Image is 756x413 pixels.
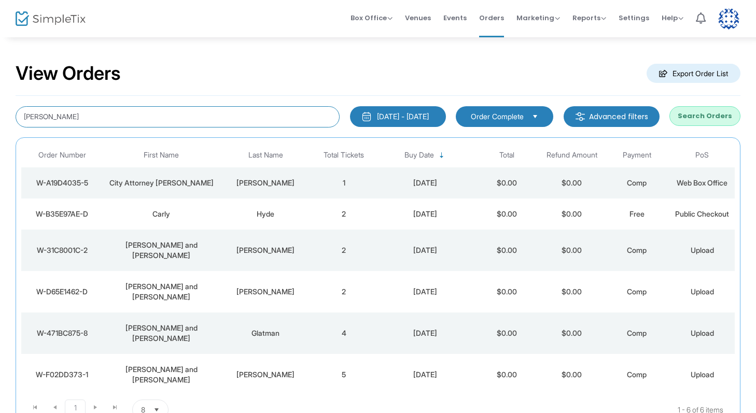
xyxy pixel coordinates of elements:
div: Stephanie DeCarlo and Jonathan [105,281,217,302]
td: 5 [311,354,376,395]
span: Upload [691,287,714,296]
div: W-A19D4035-5 [24,178,100,188]
div: Feldstein-Soto [222,178,309,188]
span: Sortable [438,151,446,160]
div: 9/11/2025 [379,328,471,338]
span: Comp [627,178,647,187]
div: Bolden [222,369,309,380]
div: Hyde [222,209,309,219]
span: Buy Date [404,151,434,160]
td: $0.00 [474,198,539,230]
div: 9/11/2025 [379,369,471,380]
div: Tillis [222,245,309,255]
td: $0.00 [539,198,605,230]
td: $0.00 [474,312,539,354]
m-button: Export Order List [647,64,740,83]
div: Glatman [222,328,309,338]
span: Upload [691,370,714,379]
span: PoS [695,151,709,160]
span: Help [662,13,683,23]
th: Total Tickets [311,143,376,167]
span: Marketing [516,13,560,23]
input: Search by name, email, phone, order number, ip address, or last 4 digits of card [16,106,340,127]
span: Public Checkout [675,209,729,218]
span: Venues [405,5,431,31]
td: 2 [311,198,376,230]
div: Data table [21,143,735,395]
button: Select [528,111,542,122]
span: Order Number [38,151,86,160]
div: Bonnie Hyde and Brett [105,323,217,344]
td: 1 [311,167,376,198]
span: Reports [572,13,606,23]
div: 9/16/2025 [379,287,471,297]
m-button: Advanced filters [564,106,660,127]
th: Refund Amount [539,143,605,167]
span: Comp [627,287,647,296]
td: 2 [311,230,376,271]
div: Carly [105,209,217,219]
td: $0.00 [474,230,539,271]
td: $0.00 [539,354,605,395]
td: $0.00 [539,271,605,312]
div: Nash [222,287,309,297]
span: Orders [479,5,504,31]
div: 9/21/2025 [379,209,471,219]
h2: View Orders [16,62,121,85]
span: Payment [623,151,651,160]
img: monthly [361,111,372,122]
span: Free [629,209,645,218]
img: filter [575,111,585,122]
span: Upload [691,246,714,254]
span: Comp [627,246,647,254]
span: Box Office [351,13,393,23]
div: 9/22/2025 [379,178,471,188]
div: W-D65E1462-D [24,287,100,297]
span: Order Complete [471,111,524,122]
span: Settings [619,5,649,31]
div: W-F02DD373-1 [24,369,100,380]
span: Last Name [248,151,283,160]
div: Jayme and Adam [105,364,217,385]
div: W-31C8001C-2 [24,245,100,255]
div: [DATE] - [DATE] [377,111,429,122]
button: Search Orders [669,106,740,126]
td: $0.00 [474,271,539,312]
td: $0.00 [539,312,605,354]
span: Events [443,5,467,31]
div: Carly and Ben [105,240,217,261]
span: Comp [627,329,647,337]
div: City Attorney Hydee [105,178,217,188]
th: Total [474,143,539,167]
td: $0.00 [539,230,605,271]
div: 9/16/2025 [379,245,471,255]
span: Upload [691,329,714,337]
span: Comp [627,370,647,379]
td: 2 [311,271,376,312]
button: [DATE] - [DATE] [350,106,446,127]
td: $0.00 [474,354,539,395]
td: $0.00 [539,167,605,198]
div: W-471BC875-8 [24,328,100,338]
td: $0.00 [474,167,539,198]
span: First Name [144,151,179,160]
span: Web Box Office [677,178,727,187]
div: W-B35E97AE-D [24,209,100,219]
td: 4 [311,312,376,354]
